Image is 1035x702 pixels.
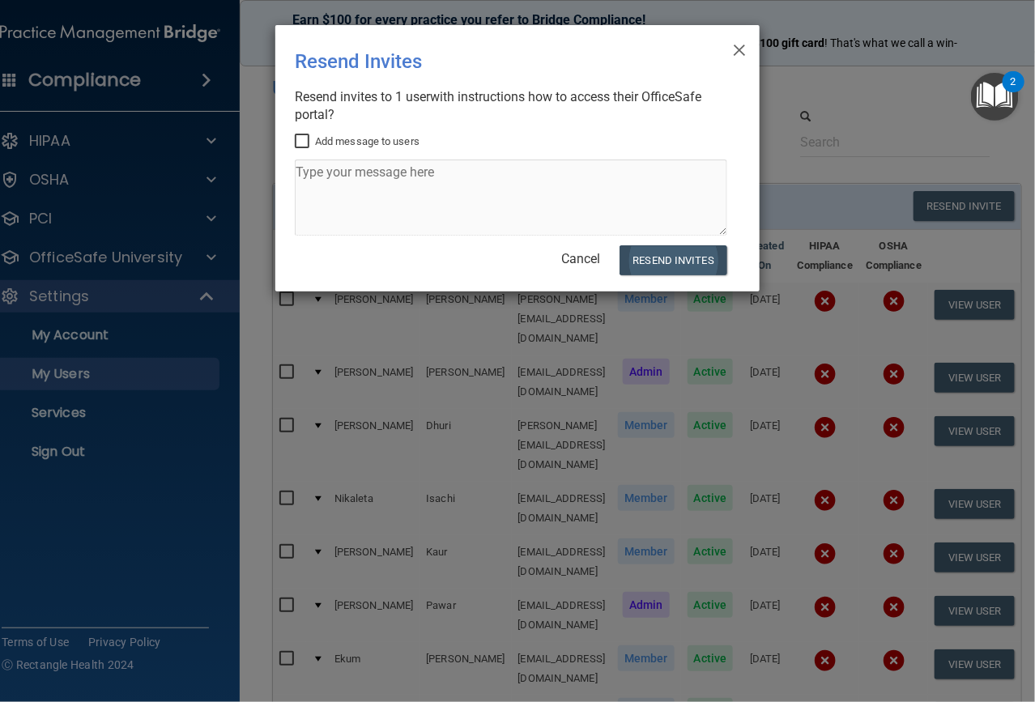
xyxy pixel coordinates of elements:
[561,251,600,266] a: Cancel
[732,32,747,64] span: ×
[971,73,1019,121] button: Open Resource Center, 2 new notifications
[295,38,674,85] div: Resend Invites
[620,245,727,275] button: Resend Invites
[295,88,727,124] div: Resend invites to 1 user with instructions how to access their OfficeSafe portal?
[295,132,420,151] label: Add message to users
[1011,82,1016,103] div: 2
[295,135,313,148] input: Add message to users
